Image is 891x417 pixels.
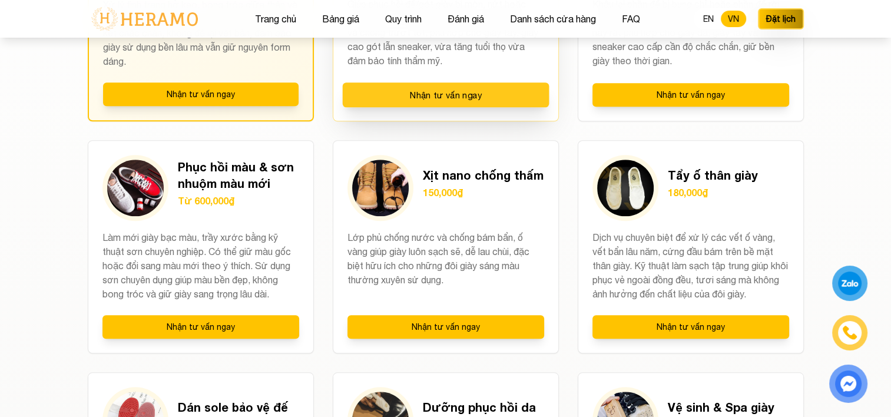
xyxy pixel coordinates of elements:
[178,399,288,415] h3: Dán sole bảo vệ đế
[444,11,488,27] button: Đánh giá
[618,11,644,27] button: FAQ
[107,160,164,216] img: Phục hồi màu & sơn nhuộm màu mới
[178,158,299,191] h3: Phục hồi màu & sơn nhuộm màu mới
[592,83,789,107] button: Nhận tư vấn ngay
[423,186,544,200] p: 150,000₫
[178,194,299,208] p: Từ 600,000₫
[592,315,789,339] button: Nhận tư vấn ngay
[592,230,789,301] p: Dịch vụ chuyên biệt để xử lý các vết ố vàng, vết bẩn lâu năm, cứng đầu bám trên bề mặt thân giày....
[251,11,300,27] button: Trang chủ
[423,399,536,415] h3: Dưỡng phục hồi da
[352,160,409,216] img: Xịt nano chống thấm
[347,315,544,339] button: Nhận tư vấn ngay
[423,167,544,183] h3: Xịt nano chống thấm
[696,11,721,27] button: EN
[721,11,746,27] button: VN
[103,82,299,106] button: Nhận tư vấn ngay
[102,230,299,301] p: Làm mới giày bạc màu, trầy xước bằng kỹ thuật sơn chuyên nghiệp. Có thể giữ màu gốc hoặc đổi sang...
[668,399,774,415] h3: Vệ sinh & Spa giày
[319,11,363,27] button: Bảng giá
[382,11,425,27] button: Quy trình
[668,167,758,183] h3: Tẩy ố thân giày
[843,326,857,340] img: phone-icon
[668,186,758,200] p: 180,000₫
[102,315,299,339] button: Nhận tư vấn ngay
[88,6,201,31] img: logo-with-text.png
[347,230,544,301] p: Lớp phủ chống nước và chống bám bẩn, ố vàng giúp giày luôn sạch sẽ, dễ lau chùi, đặc biệt hữu ích...
[758,8,804,29] button: Đặt lịch
[506,11,599,27] button: Danh sách cửa hàng
[597,160,654,216] img: Tẩy ố thân giày
[832,315,867,350] a: phone-icon
[342,82,549,107] button: Nhận tư vấn ngay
